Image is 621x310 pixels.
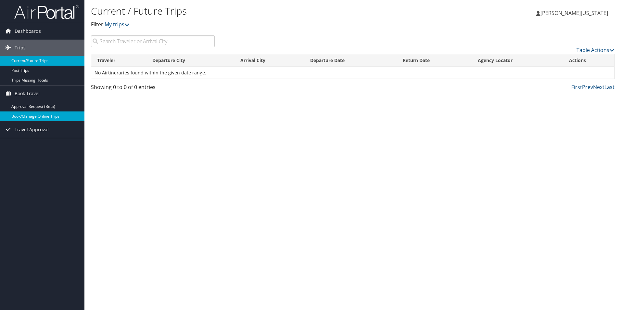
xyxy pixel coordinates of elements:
th: Actions [563,54,614,67]
div: Showing 0 to 0 of 0 entries [91,83,215,94]
td: No Airtineraries found within the given date range. [91,67,614,79]
a: [PERSON_NAME][US_STATE] [536,3,615,23]
a: First [571,84,582,91]
span: Dashboards [15,23,41,39]
input: Search Traveler or Arrival City [91,35,215,47]
a: Last [604,84,615,91]
span: Book Travel [15,85,40,102]
th: Departure Date: activate to sort column descending [304,54,397,67]
th: Return Date: activate to sort column ascending [397,54,472,67]
th: Agency Locator: activate to sort column ascending [472,54,563,67]
span: Travel Approval [15,122,49,138]
a: Table Actions [577,46,615,54]
img: airportal-logo.png [14,4,79,19]
h1: Current / Future Trips [91,4,440,18]
a: Prev [582,84,593,91]
th: Traveler: activate to sort column ascending [91,54,146,67]
th: Arrival City: activate to sort column ascending [234,54,304,67]
p: Filter: [91,20,440,29]
span: Trips [15,40,26,56]
th: Departure City: activate to sort column ascending [146,54,234,67]
span: [PERSON_NAME][US_STATE] [540,9,608,17]
a: My trips [105,21,130,28]
a: Next [593,84,604,91]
